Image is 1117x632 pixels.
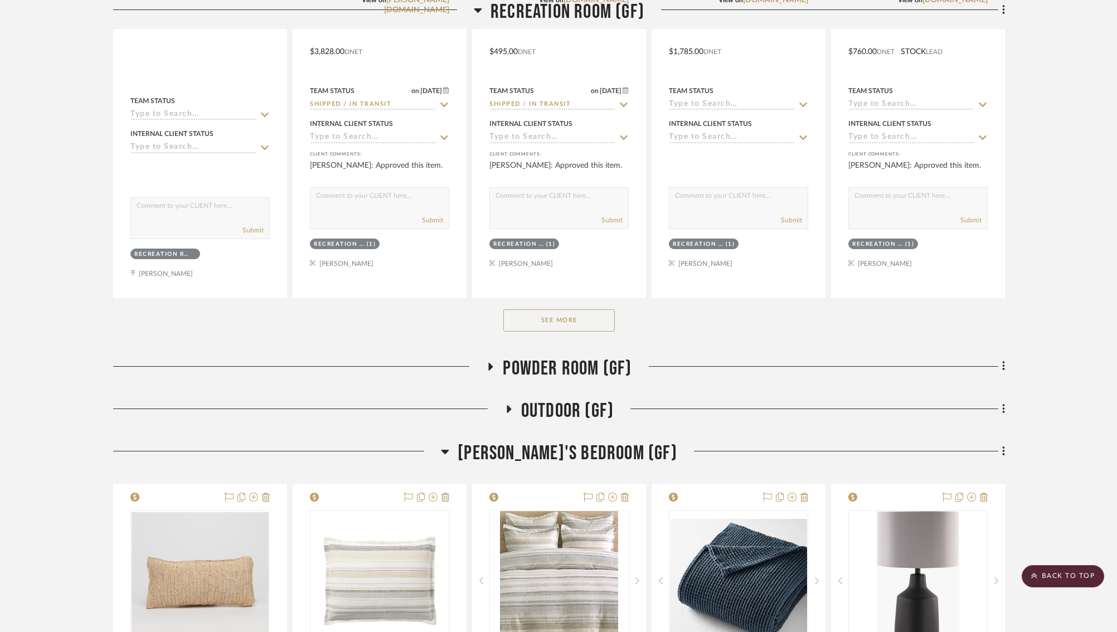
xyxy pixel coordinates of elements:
[310,133,436,143] input: Type to Search…
[134,250,193,259] div: Recreation Room (GF)
[310,100,436,110] input: Type to Search…
[310,119,393,129] div: Internal Client Status
[314,240,364,249] div: Recreation Room (GF)
[367,240,376,249] div: (1)
[673,240,723,249] div: Recreation Room (GF)
[669,119,752,129] div: Internal Client Status
[489,133,615,143] input: Type to Search…
[422,215,443,225] button: Submit
[493,240,543,249] div: Recreation Room (GF)
[960,215,982,225] button: Submit
[848,86,893,96] div: Team Status
[130,129,213,139] div: Internal Client Status
[130,96,175,106] div: Team Status
[419,87,443,95] span: [DATE]
[905,240,915,249] div: (1)
[546,240,556,249] div: (1)
[848,133,974,143] input: Type to Search…
[310,160,449,182] div: [PERSON_NAME]: Approved this item.
[489,100,615,110] input: Type to Search…
[130,110,256,120] input: Type to Search…
[130,143,256,153] input: Type to Search…
[411,87,419,94] span: on
[242,225,264,235] button: Submit
[489,160,629,182] div: [PERSON_NAME]: Approved this item.
[669,86,713,96] div: Team Status
[601,215,623,225] button: Submit
[1022,565,1104,587] scroll-to-top-button: BACK TO TOP
[848,160,988,182] div: [PERSON_NAME]: Approved this item.
[489,86,534,96] div: Team Status
[503,357,632,381] span: Powder Room (GF)
[852,240,902,249] div: Recreation Room (GF)
[726,240,735,249] div: (1)
[669,100,795,110] input: Type to Search…
[848,100,974,110] input: Type to Search…
[310,86,354,96] div: Team Status
[599,87,623,95] span: [DATE]
[848,119,931,129] div: Internal Client Status
[669,133,795,143] input: Type to Search…
[503,309,615,332] button: See More
[591,87,599,94] span: on
[489,119,572,129] div: Internal Client Status
[521,399,614,423] span: Outdoor (GF)
[458,441,677,465] span: [PERSON_NAME]'s Bedroom (GF)
[781,215,802,225] button: Submit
